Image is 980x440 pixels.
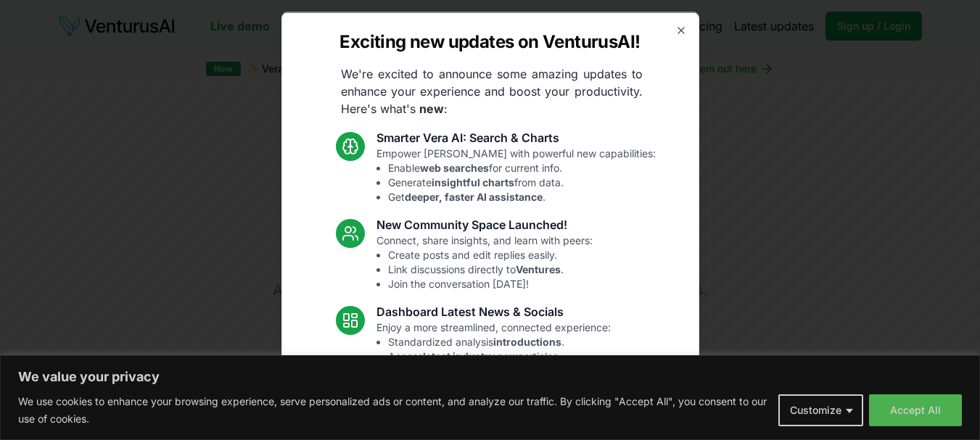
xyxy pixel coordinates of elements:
[419,101,444,115] strong: new
[388,363,611,378] li: See topics.
[376,128,656,146] h3: Smarter Vera AI: Search & Charts
[493,335,561,347] strong: introductions
[329,65,654,117] p: We're excited to announce some amazing updates to enhance your experience and boost your producti...
[376,146,656,204] p: Empower [PERSON_NAME] with powerful new capabilities:
[376,215,593,233] h3: New Community Space Launched!
[376,302,611,320] h3: Dashboard Latest News & Socials
[376,389,600,407] h3: Fixes and UI Polish
[376,320,611,378] p: Enjoy a more streamlined, connected experience:
[388,262,593,276] li: Link discussions directly to .
[388,421,600,436] li: Resolved Vera chart loading issue.
[388,189,656,204] li: Get .
[388,247,593,262] li: Create posts and edit replies easily.
[405,190,543,202] strong: deeper, faster AI assistance
[420,161,489,173] strong: web searches
[388,160,656,175] li: Enable for current info.
[339,30,640,53] h2: Exciting new updates on VenturusAI!
[388,349,611,363] li: Access articles.
[406,364,524,376] strong: trending relevant social
[376,233,593,291] p: Connect, share insights, and learn with peers:
[432,175,514,188] strong: insightful charts
[516,262,561,275] strong: Ventures
[388,276,593,291] li: Join the conversation [DATE]!
[388,334,611,349] li: Standardized analysis .
[388,175,656,189] li: Generate from data.
[423,349,524,362] strong: latest industry news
